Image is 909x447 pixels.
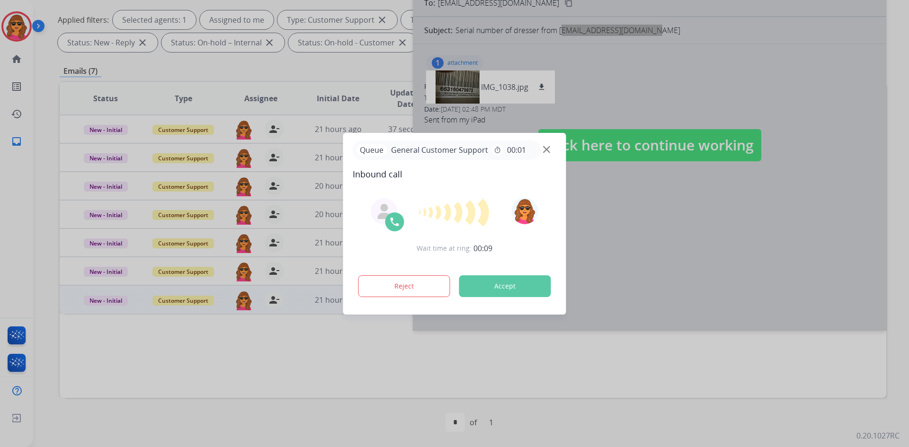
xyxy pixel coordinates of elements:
p: Queue [356,144,387,156]
img: call-icon [389,216,401,228]
button: Reject [358,275,450,297]
span: Wait time at ring: [417,244,472,253]
button: Accept [459,275,551,297]
span: General Customer Support [387,144,492,156]
mat-icon: timer [494,146,501,154]
span: Inbound call [353,167,557,181]
p: 0.20.1027RC [856,430,900,441]
span: 00:01 [507,144,526,156]
img: avatar [511,198,538,224]
img: close-button [543,146,550,153]
span: 00:09 [473,243,492,254]
img: agent-avatar [377,204,392,219]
